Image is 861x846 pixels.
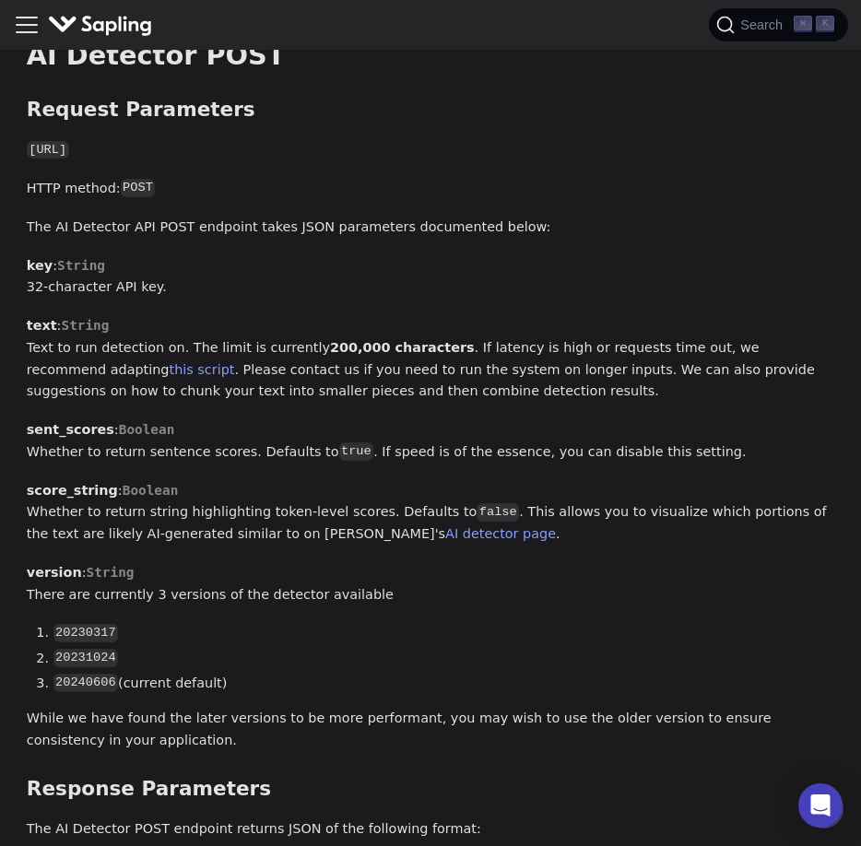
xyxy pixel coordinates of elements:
h3: Request Parameters [27,98,834,123]
p: : 32-character API key. [27,255,834,300]
p: The AI Detector API POST endpoint takes JSON parameters documented below: [27,217,834,239]
a: Sapling.ai [48,12,159,39]
p: : Whether to return string highlighting token-level scores. Defaults to . This allows you to visu... [27,480,834,546]
span: String [61,318,109,333]
button: Toggle navigation bar [13,11,41,39]
strong: text [27,318,57,333]
a: AI detector page [445,526,556,541]
span: Boolean [119,422,175,437]
p: : There are currently 3 versions of the detector available [27,562,834,606]
p: : Whether to return sentence scores. Defaults to . If speed is of the essence, you can disable th... [27,419,834,464]
span: String [87,565,135,580]
code: 20231024 [53,649,118,667]
p: : Text to run detection on. The limit is currently . If latency is high or requests time out, we ... [27,315,834,403]
strong: score_string [27,483,118,498]
span: Search [735,18,794,32]
p: HTTP method: [27,178,834,200]
span: Boolean [123,483,179,498]
strong: key [27,258,53,273]
div: Open Intercom Messenger [798,783,843,828]
a: this script [170,362,235,377]
code: 20230317 [53,624,118,642]
li: (current default) [53,673,835,695]
h2: AI Detector POST [27,40,834,73]
kbd: ⌘ [794,16,812,32]
p: While we have found the later versions to be more performant, you may wish to use the older versi... [27,708,834,752]
button: Search (Command+K) [709,8,847,41]
strong: sent_scores [27,422,114,437]
code: true [339,442,374,461]
img: Sapling.ai [48,12,153,39]
span: String [57,258,105,273]
h3: Response Parameters [27,777,834,802]
code: false [477,503,519,522]
strong: version [27,565,82,580]
p: The AI Detector POST endpoint returns JSON of the following format: [27,818,834,840]
code: 20240606 [53,674,118,692]
code: [URL] [27,141,69,159]
kbd: K [816,16,834,32]
strong: 200,000 characters [330,340,475,355]
code: POST [121,179,156,197]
